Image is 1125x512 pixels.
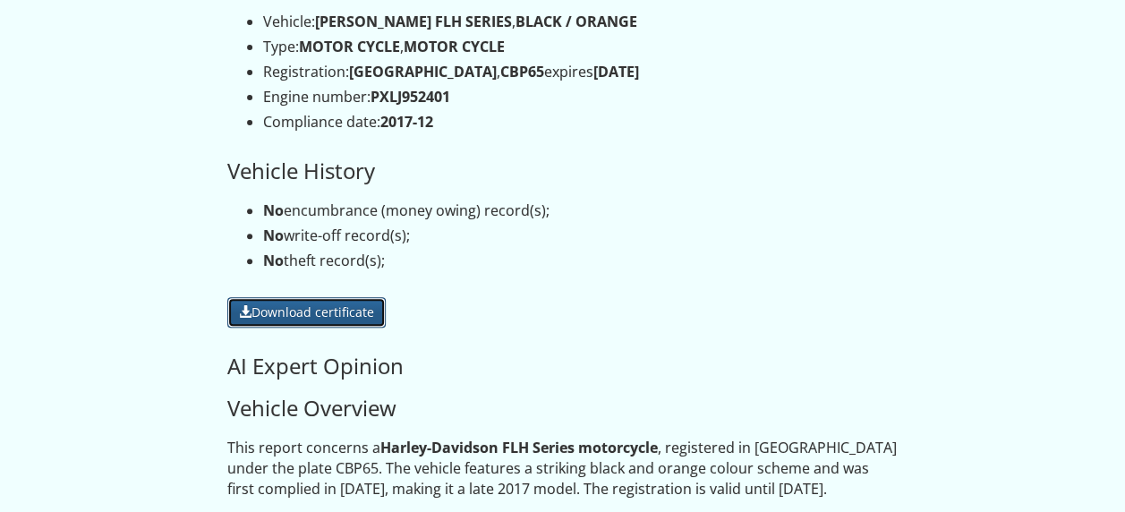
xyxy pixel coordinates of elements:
strong: [PERSON_NAME] FLH SERIES [315,12,512,31]
h3: Vehicle Overview [227,397,899,420]
strong: No [263,251,284,270]
h3: AI Expert Opinion [227,354,899,378]
li: Registration: , expires [263,62,899,82]
strong: MOTOR CYCLE [299,37,400,56]
strong: MOTOR CYCLE [404,37,505,56]
li: write-off record(s); [263,226,899,246]
strong: 2017-12 [380,112,433,132]
p: This report concerns a , registered in [GEOGRAPHIC_DATA] under the plate CBP65. The vehicle featu... [227,438,899,499]
h3: Vehicle History [227,159,899,183]
li: Compliance date: [263,112,899,132]
strong: BLACK / ORANGE [516,12,637,31]
li: Engine number: [263,87,899,107]
strong: Harley-Davidson FLH Series motorcycle [380,438,658,457]
strong: [GEOGRAPHIC_DATA] [349,62,497,81]
li: Type: , [263,37,899,57]
strong: CBP65 [500,62,544,81]
strong: No [263,201,284,220]
a: Download certificate [227,297,386,328]
li: Vehicle: , [263,12,899,32]
strong: [DATE] [593,62,639,81]
li: theft record(s); [263,251,899,271]
strong: No [263,226,284,245]
strong: PXLJ952401 [371,87,450,107]
li: encumbrance (money owing) record(s); [263,201,899,221]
